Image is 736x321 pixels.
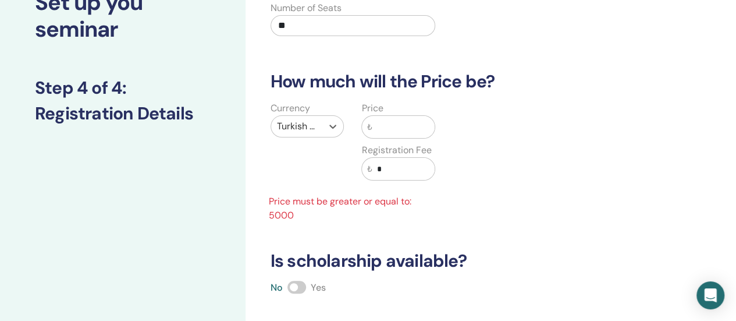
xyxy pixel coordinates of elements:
span: Price must be greater or equal to: 5000 [262,195,445,223]
label: Price [361,101,383,115]
h3: Is scholarship available? [264,251,642,271]
span: No [271,281,283,294]
label: Currency [271,101,310,115]
span: ₺ [367,121,372,133]
h3: Step 4 of 4 : [35,77,211,98]
h3: Registration Details [35,103,211,124]
span: Yes [311,281,326,294]
label: Number of Seats [271,1,342,15]
div: Open Intercom Messenger [696,281,724,309]
span: ₺ [367,163,372,175]
h3: How much will the Price be? [264,71,642,92]
label: Registration Fee [361,143,431,157]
